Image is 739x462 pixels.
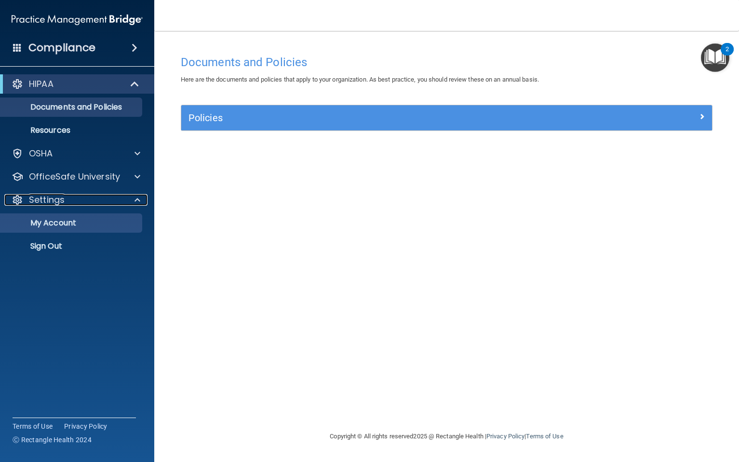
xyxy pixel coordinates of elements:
span: Ⓒ Rectangle Health 2024 [13,435,92,445]
div: 2 [726,49,729,62]
a: Privacy Policy [64,421,107,431]
a: HIPAA [12,78,140,90]
a: OSHA [12,148,140,159]
p: Documents and Policies [6,102,138,112]
iframe: Drift Widget Chat Controller [572,393,727,432]
a: OfficeSafe University [12,171,140,182]
h5: Policies [188,112,572,123]
span: Here are the documents and policies that apply to your organization. As best practice, you should... [181,76,539,83]
div: Copyright © All rights reserved 2025 @ Rectangle Health | | [271,421,623,452]
img: PMB logo [12,10,143,29]
a: Terms of Use [13,421,53,431]
p: Resources [6,126,138,135]
a: Policies [188,110,705,126]
p: Settings [29,194,65,206]
p: OfficeSafe University [29,171,120,182]
a: Terms of Use [526,433,563,440]
p: Sign Out [6,241,138,251]
h4: Documents and Policies [181,56,712,69]
p: HIPAA [29,78,54,90]
a: Settings [12,194,140,206]
p: My Account [6,218,138,228]
a: Privacy Policy [486,433,524,440]
button: Open Resource Center, 2 new notifications [701,43,729,72]
h4: Compliance [28,41,95,55]
p: OSHA [29,148,53,159]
